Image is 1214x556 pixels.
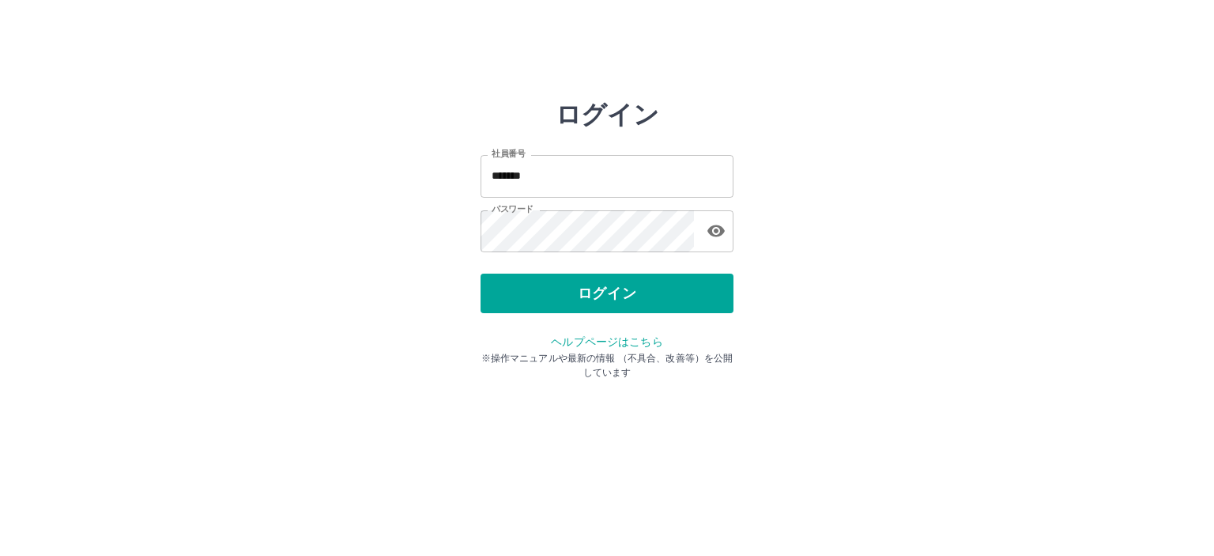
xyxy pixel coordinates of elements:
[481,274,733,313] button: ログイン
[481,351,733,380] p: ※操作マニュアルや最新の情報 （不具合、改善等）を公開しています
[551,335,662,348] a: ヘルプページはこちら
[492,203,533,215] label: パスワード
[556,100,659,130] h2: ログイン
[492,148,525,160] label: 社員番号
